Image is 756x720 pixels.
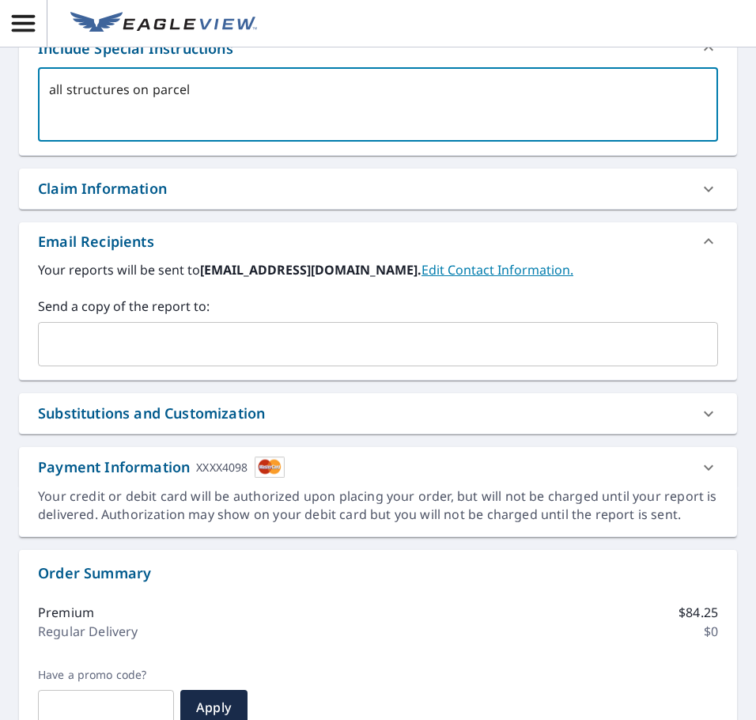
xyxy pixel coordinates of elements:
div: Payment InformationXXXX4098cardImage [19,447,737,487]
div: Claim Information [38,178,167,199]
div: Claim Information [19,169,737,209]
div: Your credit or debit card will be authorized upon placing your order, but will not be charged unt... [38,487,718,524]
div: Include Special Instructions [38,38,233,59]
div: Payment Information [38,457,285,478]
a: EditContactInfo [421,261,573,279]
div: Include Special Instructions [19,29,737,67]
div: Email Recipients [38,231,154,252]
p: Regular Delivery [38,622,138,641]
div: XXXX4098 [196,457,248,478]
div: Substitutions and Customization [38,403,265,424]
div: Email Recipients [19,222,737,260]
p: $0 [704,622,718,641]
a: EV Logo [61,2,266,45]
p: Premium [38,603,94,622]
b: [EMAIL_ADDRESS][DOMAIN_NAME]. [200,261,421,279]
img: cardImage [255,457,285,478]
p: $84.25 [679,603,718,622]
textarea: all structures on parcel [49,82,707,127]
p: Order Summary [38,563,718,584]
div: Substitutions and Customization [19,393,737,434]
label: Have a promo code? [38,668,174,682]
label: Send a copy of the report to: [38,297,718,316]
label: Your reports will be sent to [38,260,718,279]
img: EV Logo [70,12,257,36]
span: Apply [193,699,235,716]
